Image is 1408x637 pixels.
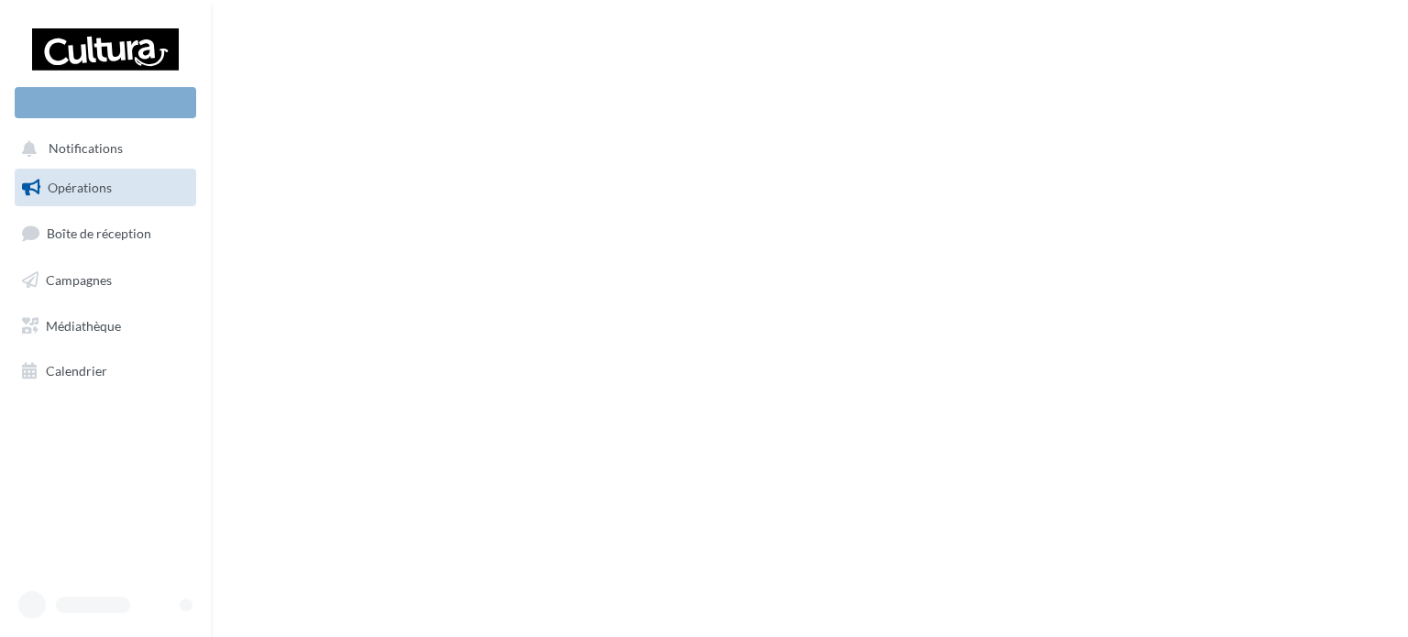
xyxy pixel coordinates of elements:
a: Médiathèque [11,307,200,346]
a: Boîte de réception [11,214,200,253]
a: Calendrier [11,352,200,390]
span: Boîte de réception [47,225,151,241]
a: Campagnes [11,261,200,300]
span: Calendrier [46,363,107,379]
span: Campagnes [46,272,112,288]
a: Opérations [11,169,200,207]
div: Nouvelle campagne [15,87,196,118]
span: Médiathèque [46,317,121,333]
span: Notifications [49,141,123,157]
span: Opérations [48,180,112,195]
